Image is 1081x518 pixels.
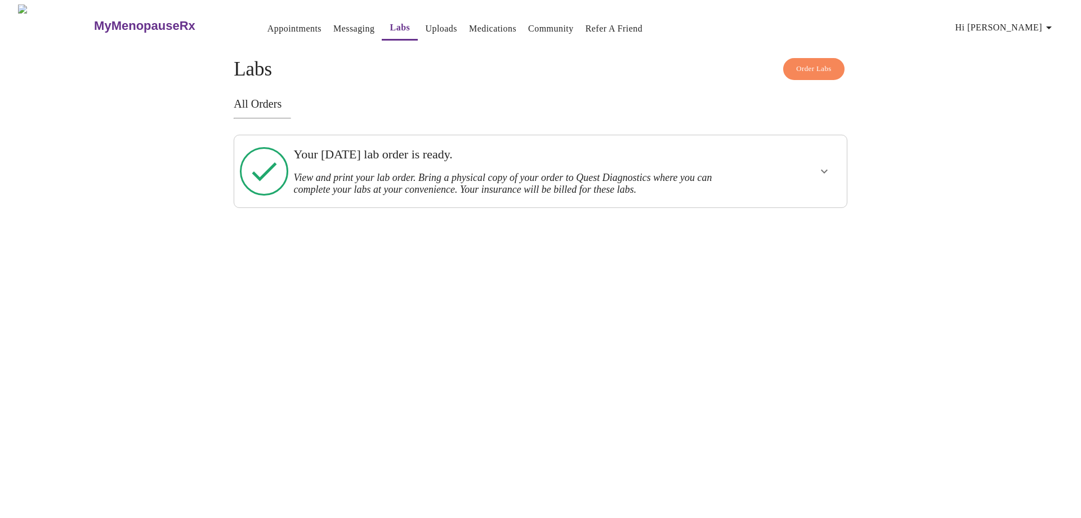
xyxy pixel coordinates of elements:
[955,20,1056,36] span: Hi [PERSON_NAME]
[796,63,832,76] span: Order Labs
[18,5,93,47] img: MyMenopauseRx Logo
[263,17,326,40] button: Appointments
[390,20,410,36] a: Labs
[333,21,374,37] a: Messaging
[783,58,845,80] button: Order Labs
[811,158,838,185] button: show more
[293,172,728,196] h3: View and print your lab order. Bring a physical copy of your order to Quest Diagnostics where you...
[421,17,462,40] button: Uploads
[382,16,418,41] button: Labs
[267,21,321,37] a: Appointments
[93,6,240,46] a: MyMenopauseRx
[469,21,516,37] a: Medications
[425,21,457,37] a: Uploads
[581,17,647,40] button: Refer a Friend
[329,17,379,40] button: Messaging
[528,21,574,37] a: Community
[951,16,1060,39] button: Hi [PERSON_NAME]
[234,98,847,110] h3: All Orders
[464,17,521,40] button: Medications
[94,19,195,33] h3: MyMenopauseRx
[293,147,728,162] h3: Your [DATE] lab order is ready.
[234,58,847,81] h4: Labs
[524,17,578,40] button: Community
[586,21,643,37] a: Refer a Friend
